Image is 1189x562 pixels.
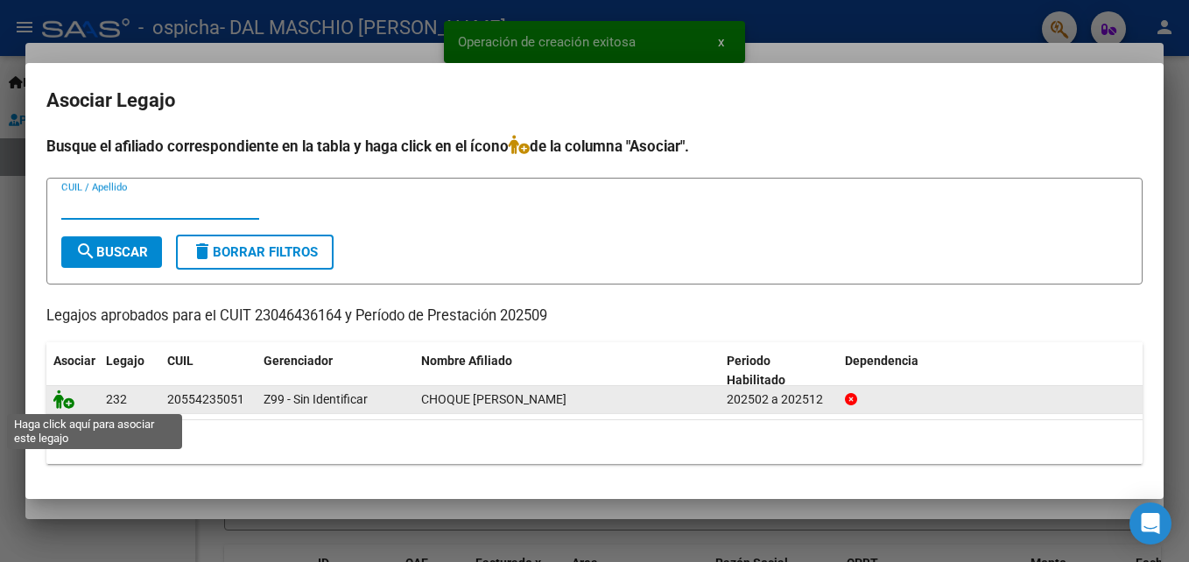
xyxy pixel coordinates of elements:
[727,354,785,388] span: Periodo Habilitado
[53,354,95,368] span: Asociar
[257,342,414,400] datatable-header-cell: Gerenciador
[160,342,257,400] datatable-header-cell: CUIL
[46,420,1143,464] div: 1 registros
[75,244,148,260] span: Buscar
[421,354,512,368] span: Nombre Afiliado
[1129,502,1171,544] div: Open Intercom Messenger
[421,392,566,406] span: CHOQUE VILCA ALVARO BENJAMIN
[264,354,333,368] span: Gerenciador
[99,342,160,400] datatable-header-cell: Legajo
[46,84,1143,117] h2: Asociar Legajo
[106,354,144,368] span: Legajo
[106,392,127,406] span: 232
[176,235,334,270] button: Borrar Filtros
[192,244,318,260] span: Borrar Filtros
[838,342,1143,400] datatable-header-cell: Dependencia
[167,390,244,410] div: 20554235051
[845,354,918,368] span: Dependencia
[192,241,213,262] mat-icon: delete
[61,236,162,268] button: Buscar
[46,306,1143,327] p: Legajos aprobados para el CUIT 23046436164 y Período de Prestación 202509
[167,354,193,368] span: CUIL
[46,342,99,400] datatable-header-cell: Asociar
[75,241,96,262] mat-icon: search
[264,392,368,406] span: Z99 - Sin Identificar
[727,390,831,410] div: 202502 a 202512
[414,342,720,400] datatable-header-cell: Nombre Afiliado
[720,342,838,400] datatable-header-cell: Periodo Habilitado
[46,135,1143,158] h4: Busque el afiliado correspondiente en la tabla y haga click en el ícono de la columna "Asociar".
